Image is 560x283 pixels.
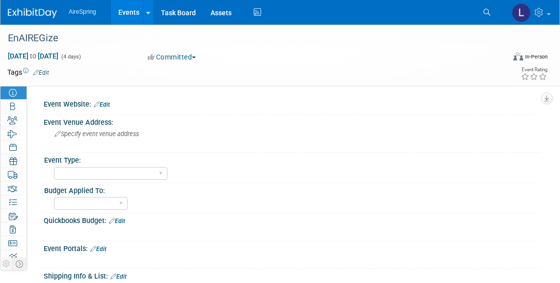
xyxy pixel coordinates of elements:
td: Toggle Event Tabs [12,257,27,270]
a: Edit [33,69,49,76]
a: Edit [109,218,125,225]
a: Edit [110,273,127,280]
a: Edit [90,246,107,253]
div: Shipping Info & List: [44,269,540,282]
img: Format-Inperson.png [513,53,523,60]
div: Event Venue Address: [44,115,540,127]
span: [DATE] [DATE] [7,52,59,60]
img: Lisa Chow [512,3,531,22]
td: Personalize Event Tab Strip [0,257,12,270]
div: Event Website: [44,97,540,110]
span: (4 days) [60,54,81,60]
a: Edit [94,101,110,108]
span: to [28,52,38,60]
div: EnAIREGize [4,29,495,47]
span: AireSpring [69,8,96,15]
div: Budget Applied To: [44,183,536,196]
img: ExhibitDay [8,8,57,18]
span: Specify event venue address [54,130,139,138]
div: Quickbooks Budget: [44,213,540,226]
div: Event Type: [44,153,536,165]
td: Tags [7,67,49,77]
div: Event Format [464,51,548,66]
button: Committed [144,52,200,62]
div: In-Person [525,53,548,60]
div: Event Portals: [44,241,540,254]
div: Event Rating [521,67,547,72]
